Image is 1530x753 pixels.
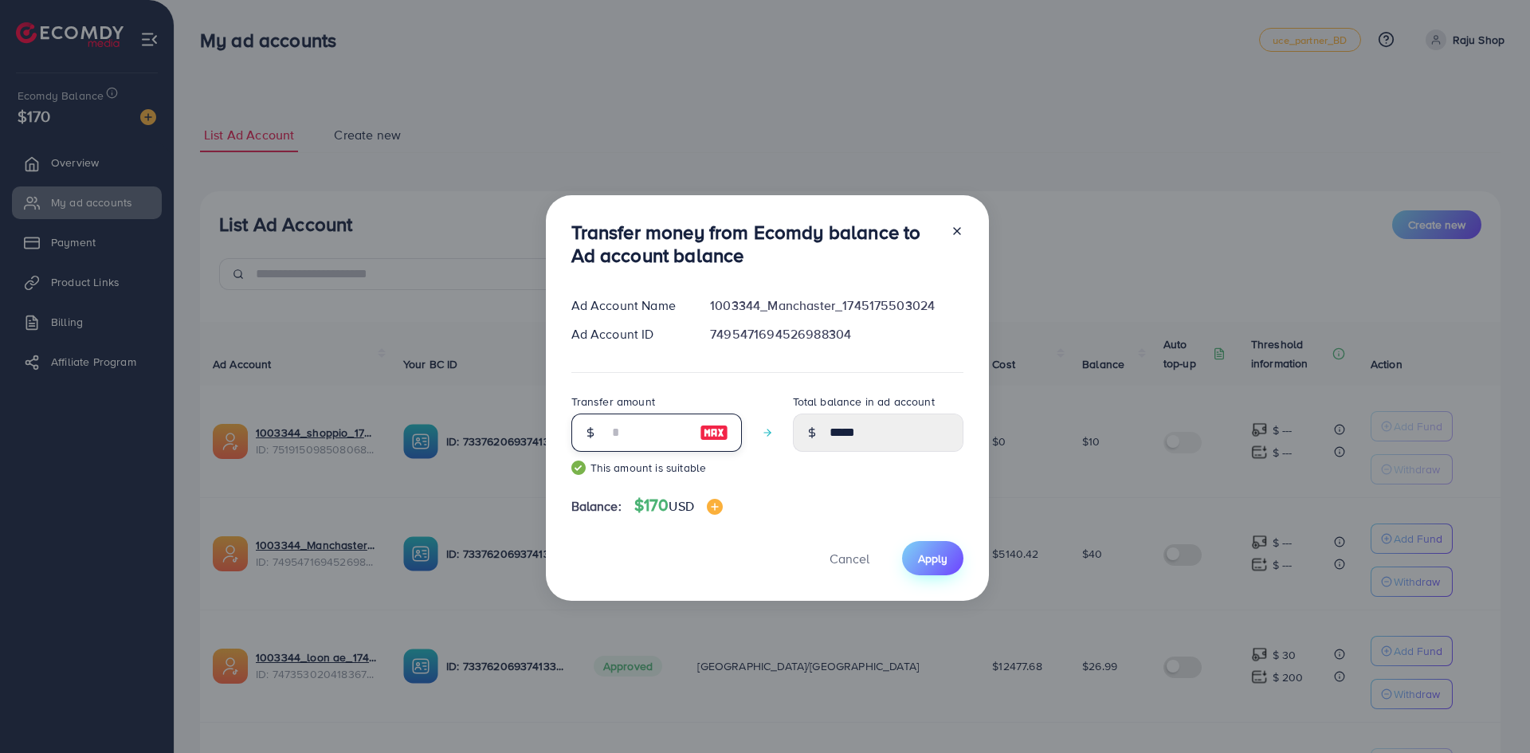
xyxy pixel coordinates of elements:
iframe: Chat [1462,681,1518,741]
img: image [700,423,728,442]
button: Apply [902,541,963,575]
button: Cancel [810,541,889,575]
div: 1003344_Manchaster_1745175503024 [697,296,975,315]
div: Ad Account ID [559,325,698,343]
h3: Transfer money from Ecomdy balance to Ad account balance [571,221,938,267]
label: Transfer amount [571,394,655,410]
span: USD [669,497,693,515]
span: Apply [918,551,947,567]
span: Balance: [571,497,622,516]
div: 7495471694526988304 [697,325,975,343]
img: guide [571,461,586,475]
img: image [707,499,723,515]
div: Ad Account Name [559,296,698,315]
label: Total balance in ad account [793,394,935,410]
small: This amount is suitable [571,460,742,476]
h4: $170 [634,496,723,516]
span: Cancel [830,550,869,567]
